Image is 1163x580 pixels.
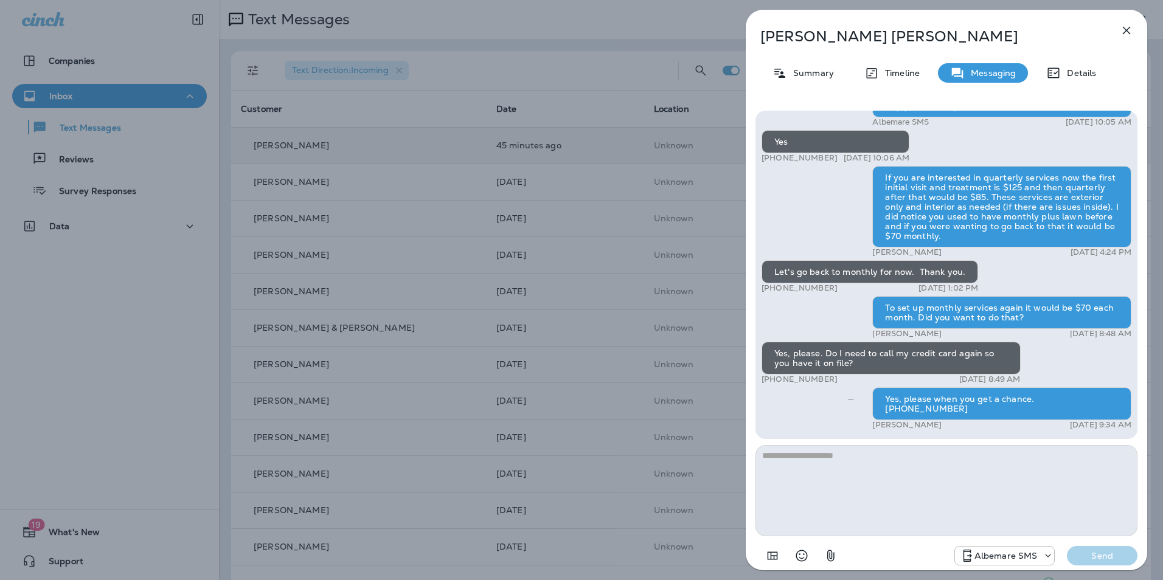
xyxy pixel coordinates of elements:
p: [PHONE_NUMBER] [762,375,838,384]
p: [PHONE_NUMBER] [762,283,838,293]
p: [DATE] 1:02 PM [918,283,978,293]
button: Select an emoji [790,544,814,568]
p: [PHONE_NUMBER] [762,153,838,163]
button: Add in a premade template [760,544,785,568]
p: [PERSON_NAME] [872,329,942,339]
div: If you are interested in quarterly services now the first initial visit and treatment is $125 and... [872,166,1131,247]
div: Yes [762,130,909,153]
span: Sent [848,393,854,404]
p: Albemare SMS [974,551,1038,561]
p: [DATE] 10:05 AM [1066,117,1131,127]
p: [PERSON_NAME] [872,420,942,430]
div: Yes, please. Do I need to call my credit card again so you have it on file? [762,342,1021,375]
p: Messaging [965,68,1016,78]
p: Details [1061,68,1096,78]
p: [DATE] 10:06 AM [844,153,909,163]
p: [DATE] 8:48 AM [1070,329,1131,339]
p: [PERSON_NAME] [PERSON_NAME] [760,28,1092,45]
div: To set up monthly services again it would be $70 each month. Did you want to do that? [872,296,1131,329]
p: [DATE] 9:34 AM [1070,420,1131,430]
p: [DATE] 8:49 AM [959,375,1021,384]
p: Timeline [879,68,920,78]
p: Albemare SMS [872,117,929,127]
p: Summary [787,68,834,78]
div: Yes, please when you get a chance. [PHONE_NUMBER] [872,387,1131,420]
p: [PERSON_NAME] [872,247,942,257]
div: Let's go back to monthly for now. Thank you. [762,260,978,283]
p: [DATE] 4:24 PM [1071,247,1131,257]
div: +1 (252) 600-3555 [955,548,1055,563]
